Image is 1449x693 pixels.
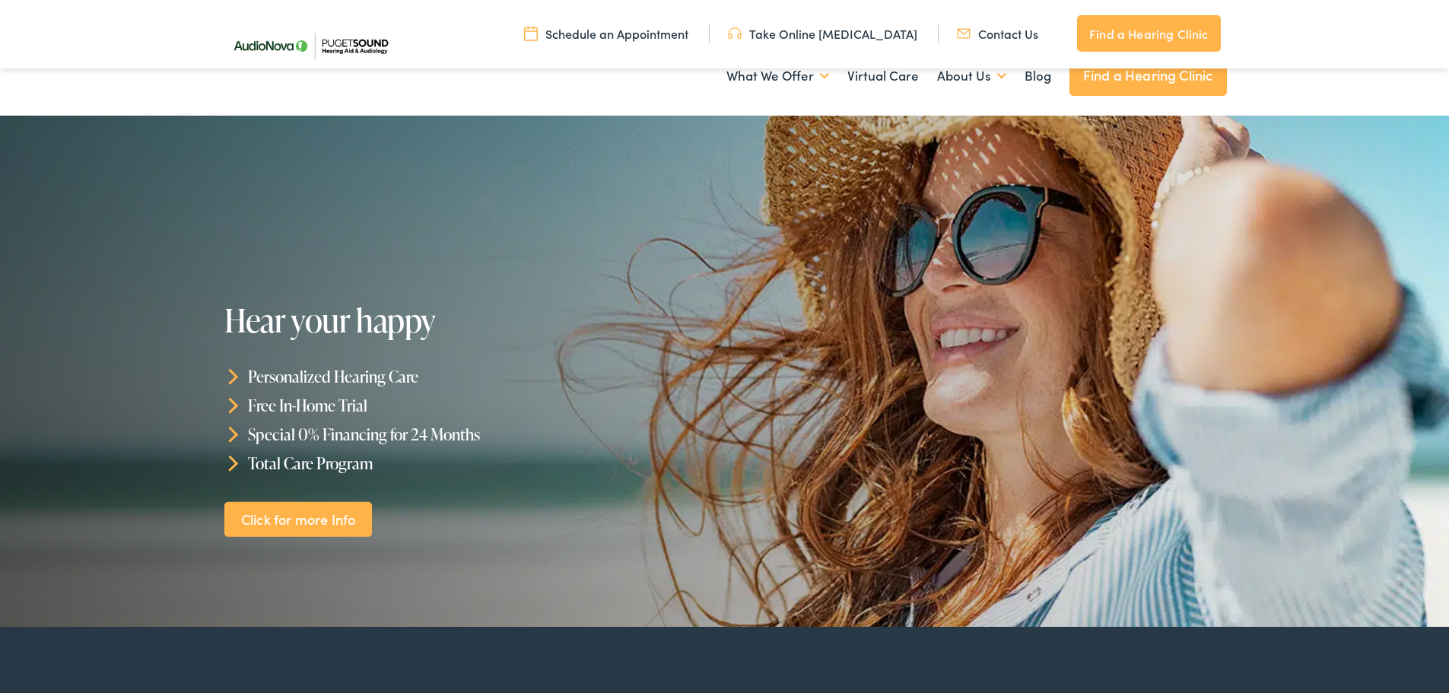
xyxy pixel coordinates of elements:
[224,391,732,420] li: Free In-Home Trial
[1069,55,1227,96] a: Find a Hearing Clinic
[524,25,538,42] img: utility icon
[224,420,732,449] li: Special 0% Financing for 24 Months
[957,25,971,42] img: utility icon
[937,48,1006,104] a: About Us
[1025,48,1051,104] a: Blog
[524,25,688,42] a: Schedule an Appointment
[224,501,372,537] a: Click for more Info
[1077,15,1220,52] a: Find a Hearing Clinic
[224,362,732,391] li: Personalized Hearing Care
[728,25,742,42] img: utility icon
[957,25,1038,42] a: Contact Us
[728,25,917,42] a: Take Online [MEDICAL_DATA]
[726,48,829,104] a: What We Offer
[224,303,687,338] h1: Hear your happy
[224,448,732,477] li: Total Care Program
[847,48,919,104] a: Virtual Care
